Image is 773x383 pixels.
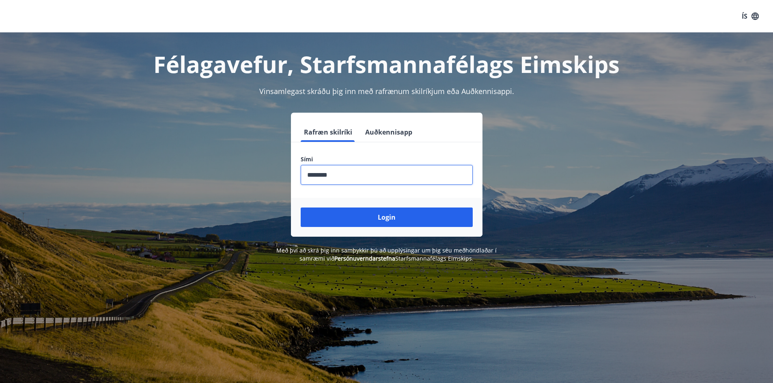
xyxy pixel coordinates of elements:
[104,49,669,79] h1: Félagavefur, Starfsmannafélags Eimskips
[259,86,514,96] span: Vinsamlegast skráðu þig inn með rafrænum skilríkjum eða Auðkennisappi.
[276,246,497,262] span: Með því að skrá þig inn samþykkir þú að upplýsingar um þig séu meðhöndlaðar í samræmi við Starfsm...
[301,208,473,227] button: Login
[334,255,395,262] a: Persónuverndarstefna
[362,122,416,142] button: Auðkennisapp
[737,9,763,24] button: ÍS
[301,155,473,163] label: Sími
[301,122,355,142] button: Rafræn skilríki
